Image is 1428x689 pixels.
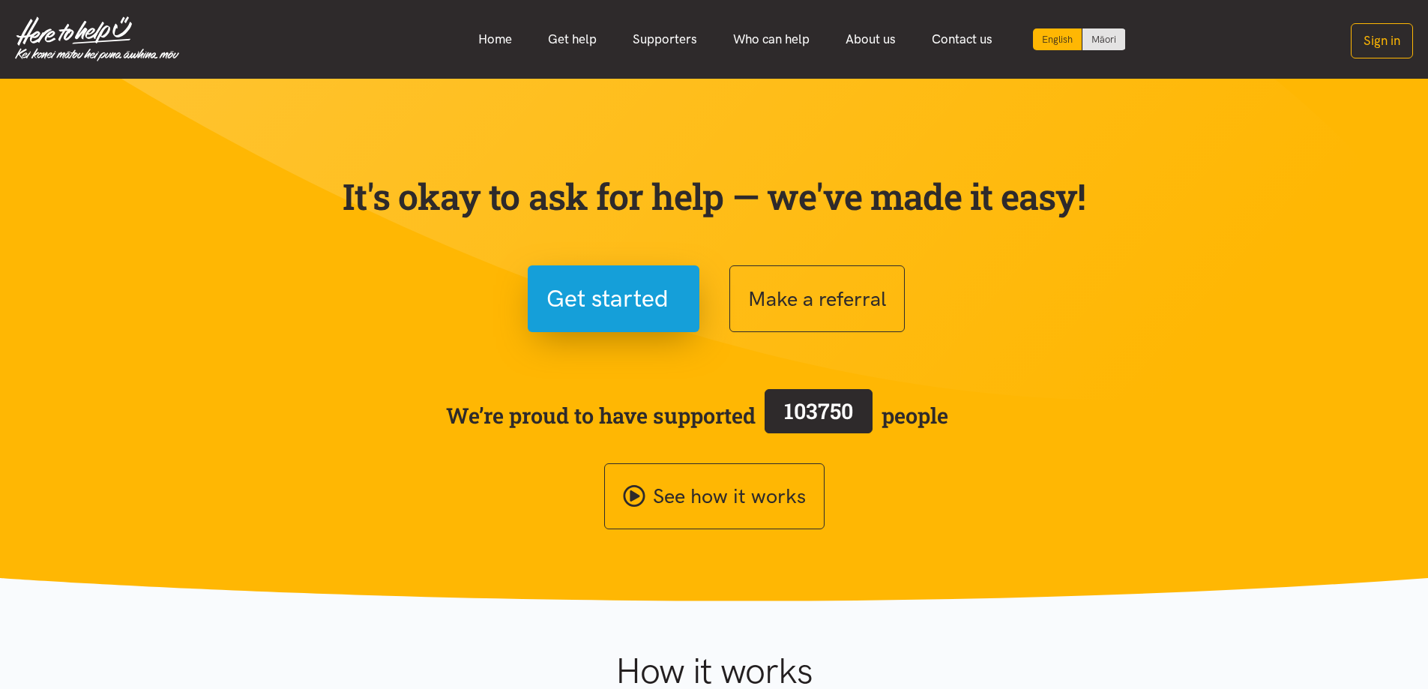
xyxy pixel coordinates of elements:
[460,23,530,55] a: Home
[1082,28,1125,50] a: Switch to Te Reo Māori
[914,23,1010,55] a: Contact us
[828,23,914,55] a: About us
[729,265,905,332] button: Make a referral
[528,265,699,332] button: Get started
[615,23,715,55] a: Supporters
[1033,28,1126,50] div: Language toggle
[756,386,882,445] a: 103750
[340,175,1089,218] p: It's okay to ask for help — we've made it easy!
[530,23,615,55] a: Get help
[15,16,179,61] img: Home
[546,280,669,318] span: Get started
[715,23,828,55] a: Who can help
[1033,28,1082,50] div: Current language
[784,397,853,425] span: 103750
[1351,23,1413,58] button: Sign in
[604,463,825,530] a: See how it works
[446,386,948,445] span: We’re proud to have supported people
